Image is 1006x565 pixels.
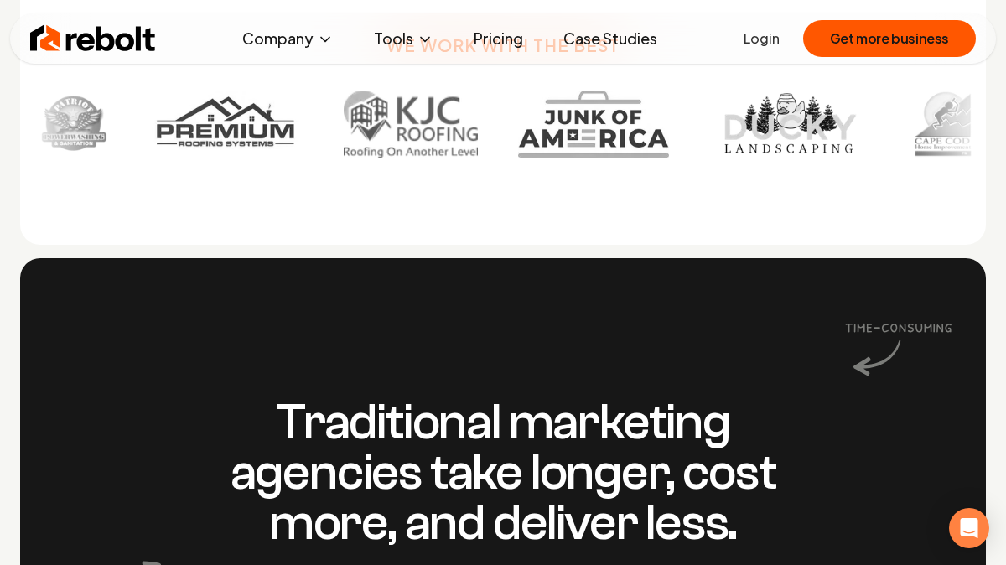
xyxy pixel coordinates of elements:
[460,22,537,55] a: Pricing
[181,397,825,548] h3: Traditional marketing agencies take longer, cost more, and deliver less.
[30,22,156,55] img: Rebolt Logo
[342,91,476,158] img: Customer 3
[516,91,667,158] img: Customer 4
[708,91,868,158] img: Customer 5
[550,22,671,55] a: Case Studies
[744,29,780,49] a: Login
[360,22,447,55] button: Tools
[39,91,106,158] img: Customer 1
[146,91,302,158] img: Customer 2
[229,22,347,55] button: Company
[908,91,975,158] img: Customer 6
[803,20,976,57] button: Get more business
[949,508,989,548] div: Open Intercom Messenger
